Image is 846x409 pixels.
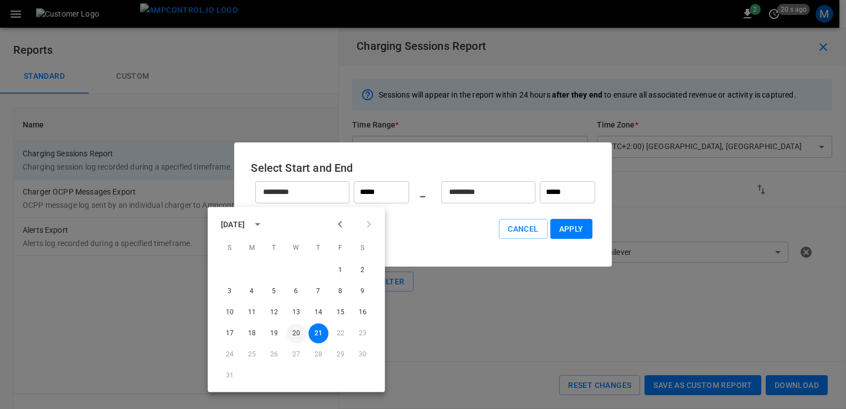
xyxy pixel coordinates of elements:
[308,237,328,259] span: Thursday
[308,282,328,301] button: 7
[221,218,245,230] div: [DATE]
[264,237,284,259] span: Tuesday
[331,237,350,259] span: Friday
[242,324,262,344] button: 18
[220,303,240,323] button: 10
[331,215,349,234] button: Previous month
[242,303,262,323] button: 11
[220,324,240,344] button: 17
[264,324,284,344] button: 19
[220,237,240,259] span: Sunday
[353,237,373,259] span: Saturday
[264,303,284,323] button: 12
[242,282,262,301] button: 4
[353,260,373,280] button: 2
[331,282,350,301] button: 8
[353,282,373,301] button: 9
[286,237,306,259] span: Wednesday
[264,282,284,301] button: 5
[499,219,547,239] button: Cancel
[550,219,592,239] button: Apply
[242,237,262,259] span: Monday
[331,303,350,323] button: 15
[286,324,306,344] button: 20
[251,159,595,177] h6: Select Start and End
[220,282,240,301] button: 3
[331,260,350,280] button: 1
[286,282,306,301] button: 6
[308,324,328,344] button: 21
[286,303,306,323] button: 13
[308,303,328,323] button: 14
[353,303,373,323] button: 16
[248,215,267,234] button: calendar view is open, switch to year view
[420,183,425,201] h6: _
